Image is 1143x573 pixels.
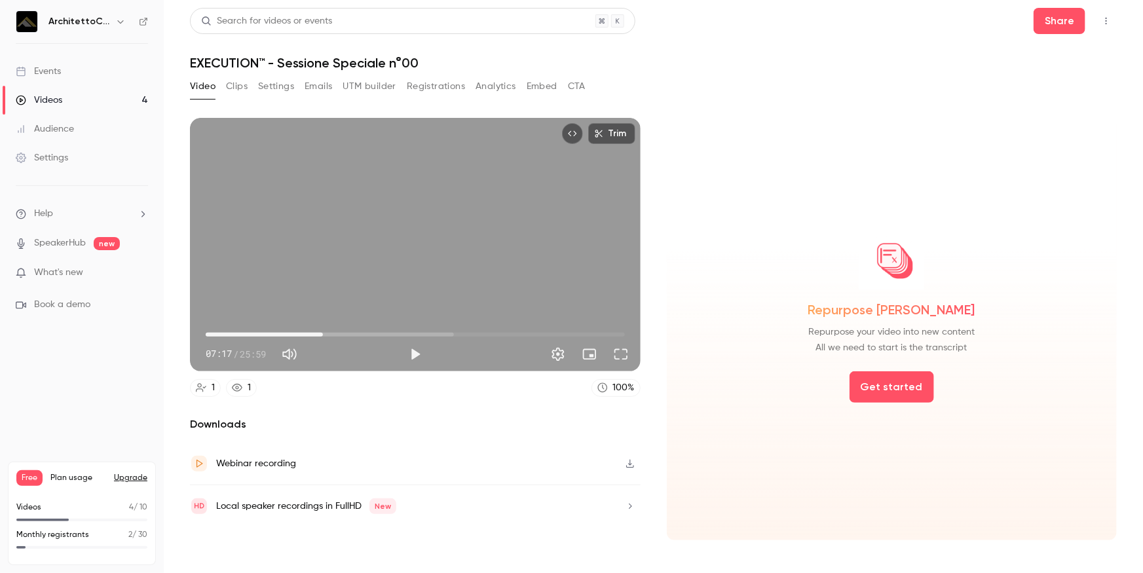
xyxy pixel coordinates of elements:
button: Trim [588,123,635,144]
button: UTM builder [343,76,396,97]
span: / [233,347,238,361]
div: 1 [248,381,251,395]
button: Full screen [608,341,634,367]
iframe: Noticeable Trigger [132,267,148,279]
span: What's new [34,266,83,280]
span: Plan usage [50,473,106,483]
span: new [94,237,120,250]
button: Mute [276,341,303,367]
div: Local speaker recordings in FullHD [216,498,396,514]
img: ArchitettoClub [16,11,37,32]
button: Clips [226,76,248,97]
span: 2 [128,531,132,539]
h1: EXECUTION™ - Sessione Speciale n°00 [190,55,1117,71]
button: Settings [258,76,294,97]
button: Video [190,76,215,97]
button: Registrations [407,76,465,97]
div: 07:17 [206,347,266,361]
a: 100% [591,379,641,397]
span: 25:59 [240,347,266,361]
button: Get started [850,371,934,403]
span: Repurpose your video into new content All we need to start is the transcript [808,324,975,356]
a: 1 [190,379,221,397]
a: 1 [226,379,257,397]
span: Free [16,470,43,486]
span: 4 [129,504,134,511]
span: Repurpose [PERSON_NAME] [808,301,975,319]
div: Audience [16,122,74,136]
p: / 10 [129,502,147,513]
button: Emails [305,76,332,97]
h6: ArchitettoClub [48,15,110,28]
p: Videos [16,502,41,513]
div: Videos [16,94,62,107]
button: Top Bar Actions [1096,10,1117,31]
button: Embed video [562,123,583,144]
button: Play [402,341,428,367]
button: CTA [568,76,586,97]
button: Upgrade [114,473,147,483]
p: Monthly registrants [16,529,89,541]
span: New [369,498,396,514]
button: Embed [527,76,557,97]
span: 07:17 [206,347,232,361]
li: help-dropdown-opener [16,207,148,221]
div: 100 % [613,381,635,395]
a: SpeakerHub [34,236,86,250]
span: Help [34,207,53,221]
button: Share [1034,8,1085,34]
div: Events [16,65,61,78]
div: Search for videos or events [201,14,332,28]
button: Analytics [476,76,516,97]
button: Turn on miniplayer [576,341,603,367]
div: Webinar recording [216,456,296,471]
button: Settings [545,341,571,367]
div: 1 [212,381,215,395]
div: Settings [16,151,68,164]
h2: Downloads [190,416,641,432]
p: / 30 [128,529,147,541]
span: Book a demo [34,298,90,312]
